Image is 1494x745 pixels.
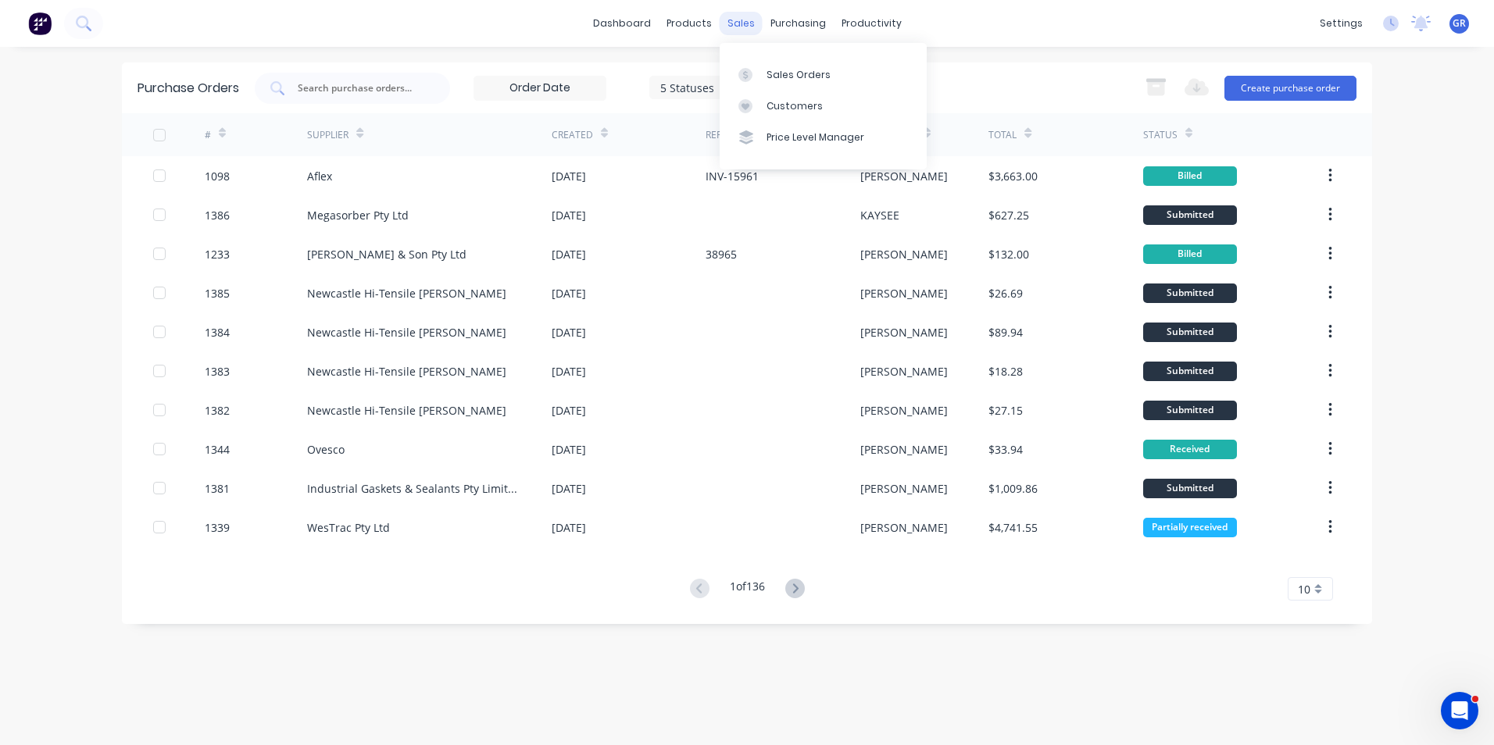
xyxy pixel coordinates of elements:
[720,59,927,90] a: Sales Orders
[205,285,230,301] div: 1385
[860,441,948,458] div: [PERSON_NAME]
[660,79,772,95] div: 5 Statuses
[988,207,1029,223] div: $627.25
[552,168,586,184] div: [DATE]
[767,68,831,82] div: Sales Orders
[1312,12,1371,35] div: settings
[988,363,1023,380] div: $18.28
[307,285,506,301] div: Newcastle Hi-Tensile [PERSON_NAME]
[552,246,586,262] div: [DATE]
[767,99,823,113] div: Customers
[1441,692,1478,729] iframe: Intercom live chat
[1143,479,1237,498] div: Submitted
[988,168,1038,184] div: $3,663.00
[860,246,948,262] div: [PERSON_NAME]
[205,324,230,340] div: 1384
[307,168,332,184] div: Aflex
[205,480,230,497] div: 1381
[307,402,506,419] div: Newcastle Hi-Tensile [PERSON_NAME]
[860,324,948,340] div: [PERSON_NAME]
[205,519,230,536] div: 1339
[860,402,948,419] div: [PERSON_NAME]
[474,77,606,100] input: Order Date
[307,363,506,380] div: Newcastle Hi-Tensile [PERSON_NAME]
[767,130,864,144] div: Price Level Manager
[552,363,586,380] div: [DATE]
[720,12,763,35] div: sales
[1143,518,1237,537] div: Partially received
[834,12,910,35] div: productivity
[307,128,348,142] div: Supplier
[988,519,1038,536] div: $4,741.55
[205,207,230,223] div: 1386
[307,480,520,497] div: Industrial Gaskets & Sealants Pty Limited
[552,402,586,419] div: [DATE]
[1143,401,1237,420] div: Submitted
[205,168,230,184] div: 1098
[296,80,426,96] input: Search purchase orders...
[552,285,586,301] div: [DATE]
[706,246,737,262] div: 38965
[307,519,390,536] div: WesTrac Pty Ltd
[138,79,239,98] div: Purchase Orders
[860,207,899,223] div: KAYSEE
[307,324,506,340] div: Newcastle Hi-Tensile [PERSON_NAME]
[720,91,927,122] a: Customers
[730,578,765,601] div: 1 of 136
[552,519,586,536] div: [DATE]
[988,441,1023,458] div: $33.94
[1298,581,1310,597] span: 10
[205,128,211,142] div: #
[1143,244,1237,264] div: Billed
[988,402,1023,419] div: $27.15
[1143,205,1237,225] div: Submitted
[552,324,586,340] div: [DATE]
[205,441,230,458] div: 1344
[1143,166,1237,186] div: Billed
[988,246,1029,262] div: $132.00
[307,246,466,262] div: [PERSON_NAME] & Son Pty Ltd
[988,285,1023,301] div: $26.69
[1224,76,1356,101] button: Create purchase order
[1143,362,1237,381] div: Submitted
[552,441,586,458] div: [DATE]
[307,207,409,223] div: Megasorber Pty Ltd
[307,441,345,458] div: Ovesco
[1453,16,1466,30] span: GR
[585,12,659,35] a: dashboard
[988,128,1017,142] div: Total
[1143,440,1237,459] div: Received
[552,128,593,142] div: Created
[988,324,1023,340] div: $89.94
[1143,283,1237,303] div: Submitted
[860,363,948,380] div: [PERSON_NAME]
[860,480,948,497] div: [PERSON_NAME]
[28,12,52,35] img: Factory
[860,285,948,301] div: [PERSON_NAME]
[552,207,586,223] div: [DATE]
[205,363,230,380] div: 1383
[205,402,230,419] div: 1382
[552,480,586,497] div: [DATE]
[706,128,756,142] div: Reference
[205,246,230,262] div: 1233
[706,168,759,184] div: INV-15961
[988,480,1038,497] div: $1,009.86
[720,122,927,153] a: Price Level Manager
[1143,323,1237,342] div: Submitted
[860,519,948,536] div: [PERSON_NAME]
[659,12,720,35] div: products
[1143,128,1178,142] div: Status
[763,12,834,35] div: purchasing
[860,168,948,184] div: [PERSON_NAME]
